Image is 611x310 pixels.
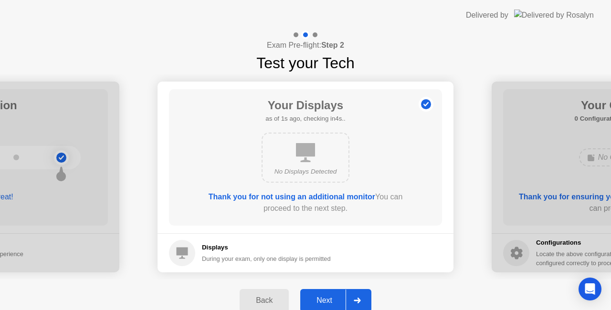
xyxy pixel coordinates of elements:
div: During your exam, only one display is permitted [202,254,331,263]
div: Back [242,296,286,305]
div: Delivered by [466,10,508,21]
div: Open Intercom Messenger [579,278,601,300]
img: Delivered by Rosalyn [514,10,594,21]
h1: Test your Tech [256,52,355,74]
h1: Your Displays [265,97,345,114]
b: Step 2 [321,41,344,49]
h4: Exam Pre-flight: [267,40,344,51]
h5: as of 1s ago, checking in4s.. [265,114,345,124]
h5: Displays [202,243,331,252]
div: You can proceed to the next step. [196,191,415,214]
b: Thank you for not using an additional monitor [209,193,375,201]
div: No Displays Detected [270,167,341,176]
div: Next [303,296,346,305]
